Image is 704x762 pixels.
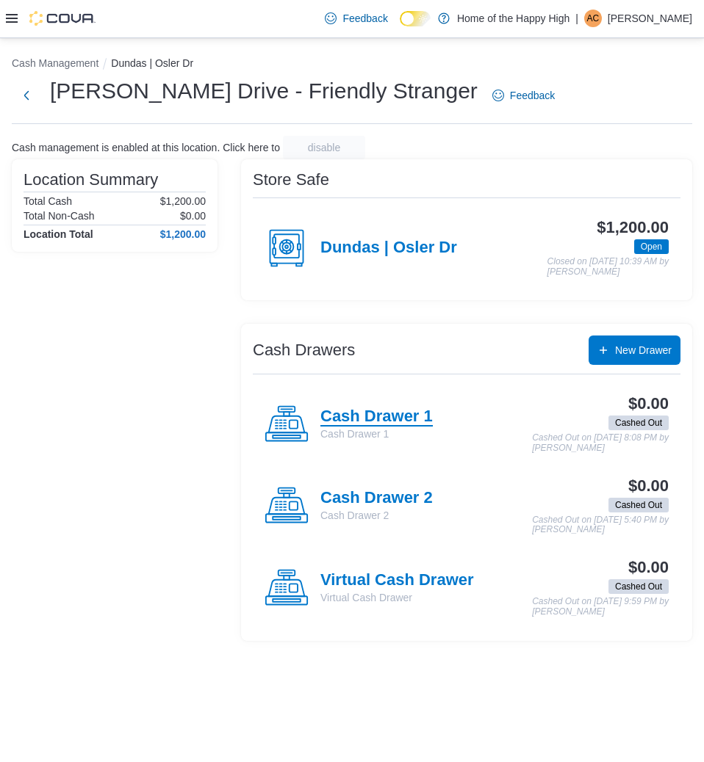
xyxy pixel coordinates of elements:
[608,10,692,27] p: [PERSON_NAME]
[532,515,669,535] p: Cashed Out on [DATE] 5:40 PM by [PERSON_NAME]
[547,257,669,277] p: Closed on [DATE] 10:39 AM by [PERSON_NAME]
[283,136,365,159] button: disable
[641,240,662,253] span: Open
[532,433,669,453] p: Cashed Out on [DATE] 8:08 PM by [PERSON_NAME]
[628,477,669,495] h3: $0.00
[486,81,561,110] a: Feedback
[532,597,669,617] p: Cashed Out on [DATE] 9:59 PM by [PERSON_NAME]
[575,10,578,27] p: |
[597,219,669,236] h3: $1,200.00
[615,580,662,593] span: Cashed Out
[111,57,193,69] button: Dundas | Osler Dr
[615,416,662,429] span: Cashed Out
[160,228,206,240] h4: $1,200.00
[510,88,555,103] span: Feedback
[29,11,96,26] img: Cova
[253,341,355,359] h3: Cash Drawers
[320,571,474,590] h4: Virtual Cash Drawer
[24,210,95,222] h6: Total Non-Cash
[12,57,98,69] button: Cash Management
[608,498,669,512] span: Cashed Out
[320,590,474,605] p: Virtual Cash Drawer
[320,239,457,258] h4: Dundas | Osler Dr
[319,4,393,33] a: Feedback
[12,81,41,110] button: Next
[24,171,158,189] h3: Location Summary
[628,395,669,413] h3: $0.00
[253,171,329,189] h3: Store Safe
[584,10,602,27] div: Ashleigh Campbell
[50,76,478,106] h1: [PERSON_NAME] Drive - Friendly Stranger
[608,579,669,594] span: Cashed Out
[628,559,669,576] h3: $0.00
[308,140,340,155] span: disable
[608,416,669,430] span: Cashed Out
[634,239,669,254] span: Open
[24,228,93,240] h4: Location Total
[160,195,206,207] p: $1,200.00
[400,11,431,26] input: Dark Mode
[320,407,433,427] h4: Cash Drawer 1
[587,10,600,27] span: AC
[180,210,206,222] p: $0.00
[457,10,570,27] p: Home of the Happy High
[615,343,672,358] span: New Drawer
[320,508,433,523] p: Cash Drawer 2
[12,56,692,73] nav: An example of EuiBreadcrumbs
[320,427,433,441] p: Cash Drawer 1
[615,498,662,512] span: Cashed Out
[320,489,433,508] h4: Cash Drawer 2
[24,195,72,207] h6: Total Cash
[12,142,280,153] p: Cash management is enabled at this location. Click here to
[342,11,387,26] span: Feedback
[589,335,680,365] button: New Drawer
